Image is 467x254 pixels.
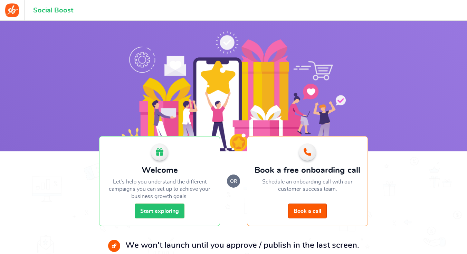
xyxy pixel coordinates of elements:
[262,179,353,192] span: Schedule an onboarding call with our customer success team.
[135,204,184,218] a: Start exploring
[125,240,359,252] p: We won't launch until you approve / publish in the last screen.
[33,7,73,14] h1: Social Boost
[106,166,213,175] h2: Welcome
[5,3,19,17] img: Social Boost
[288,204,327,218] a: Book a call
[254,166,361,175] h2: Book a free onboarding call
[227,175,240,188] small: or
[109,179,210,199] span: Let's help you understand the different campaigns you can set up to achieve your business growth ...
[121,31,346,151] img: Social Boost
